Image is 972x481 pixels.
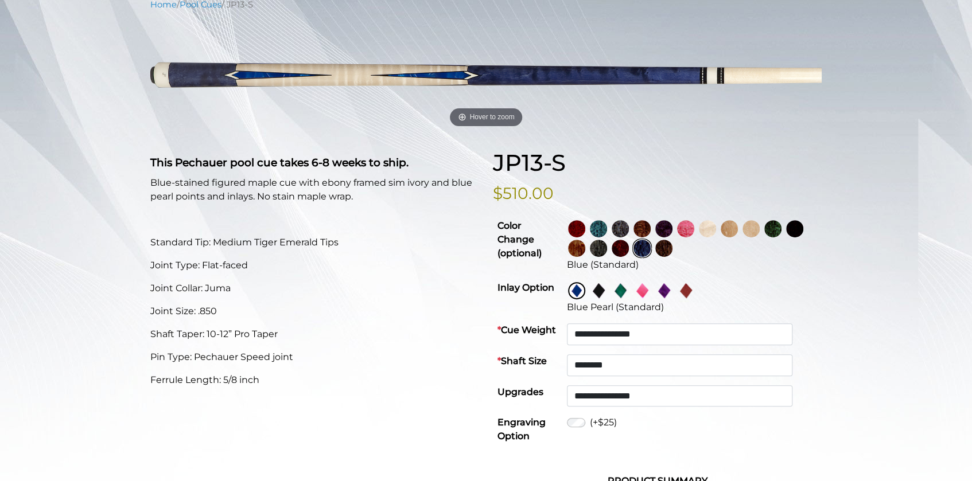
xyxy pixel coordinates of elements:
img: Simulated Ebony [590,282,607,299]
strong: Shaft Size [497,355,547,366]
img: Wine [568,220,585,237]
img: Pink Pearl [633,282,651,299]
img: Smoke [612,220,629,237]
p: Standard Tip: Medium Tiger Emerald Tips [150,236,479,249]
bdi: $510.00 [493,183,554,203]
img: Red Pearl [677,282,694,299]
img: Pink [677,220,694,237]
img: Rose [633,220,651,237]
img: Light Natural [742,220,760,237]
p: Blue-stained figured maple cue with ebony framed sim ivory and blue pearl points and inlays. No s... [150,176,479,204]
p: Joint Size: .850 [150,304,479,318]
img: Ebony [786,220,803,237]
img: Natural [721,220,738,237]
p: Joint Collar: Juma [150,281,479,295]
strong: Engraving Option [497,417,546,441]
img: Black Palm [655,240,672,257]
img: Green Pearl [612,282,629,299]
img: Chestnut [568,240,585,257]
strong: This Pechauer pool cue takes 6-8 weeks to ship. [150,156,409,169]
div: Blue Pearl (Standard) [567,300,817,314]
img: Green [764,220,782,237]
p: Joint Type: Flat-faced [150,259,479,272]
strong: Color Change (optional) [497,220,542,259]
img: Turquoise [590,220,607,237]
img: Blue [633,240,651,257]
strong: Cue Weight [497,324,556,335]
img: Blue Pearl [568,282,585,299]
img: Purple [655,220,672,237]
img: No Stain [699,220,716,237]
p: Shaft Taper: 10-12” Pro Taper [150,327,479,341]
a: Hover to zoom [150,19,822,131]
img: Burgundy [612,240,629,257]
p: Pin Type: Pechauer Speed joint [150,350,479,364]
h1: JP13-S [493,149,822,177]
img: Carbon [590,240,607,257]
strong: Inlay Option [497,282,554,293]
strong: Upgrades [497,386,543,397]
div: Blue (Standard) [567,258,817,272]
p: Ferrule Length: 5/8 inch [150,373,479,387]
img: Purple Pearl [655,282,672,299]
label: (+$25) [590,416,617,429]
